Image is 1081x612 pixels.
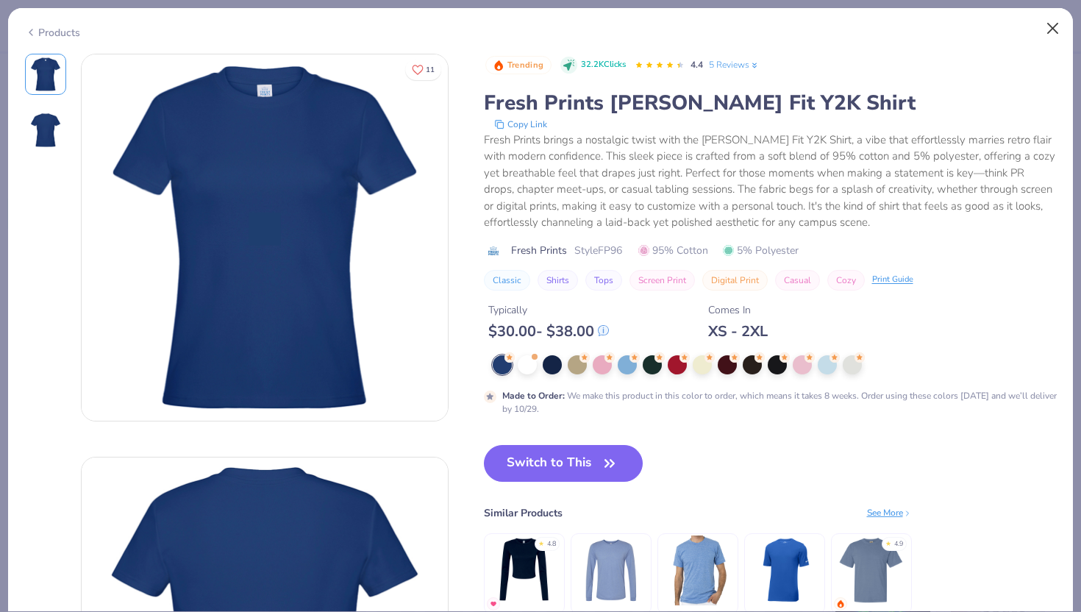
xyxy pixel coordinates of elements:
div: Print Guide [872,274,913,286]
img: Front [28,57,63,92]
span: Fresh Prints [511,243,567,258]
img: Bella + Canvas Triblend Long Sleeve Tee - 3513 [576,535,646,605]
div: Comes In [708,302,768,318]
span: 95% Cotton [638,243,708,258]
img: Nike Core Cotton Tee [749,535,819,605]
div: XS - 2XL [708,322,768,341]
button: Like [405,59,441,80]
div: We make this product in this color to order, which means it takes 8 weeks. Order using these colo... [502,389,1057,416]
img: trending.gif [836,599,845,608]
div: 4.8 [547,539,556,549]
div: ★ [885,539,891,545]
button: Switch to This [484,445,643,482]
img: Front [82,54,448,421]
span: 32.2K Clicks [581,59,626,71]
button: Close [1039,15,1067,43]
div: 4.4 Stars [635,54,685,77]
img: Back [28,113,63,148]
button: Casual [775,270,820,291]
div: See More [867,506,912,519]
button: copy to clipboard [490,117,552,132]
button: Digital Print [702,270,768,291]
img: Los Angeles Apparel S/S Tri Blend Crew Neck [663,535,732,605]
button: Tops [585,270,622,291]
img: Comfort Colors Adult Heavyweight T-Shirt [836,535,906,605]
img: brand logo [484,245,504,257]
div: Fresh Prints brings a nostalgic twist with the [PERSON_NAME] Fit Y2K Shirt, a vibe that effortles... [484,132,1057,231]
div: Typically [488,302,609,318]
span: Style FP96 [574,243,622,258]
img: Bella Canvas Ladies' Micro Ribbed Long Sleeve Baby Tee [489,535,559,605]
button: Classic [484,270,530,291]
div: $ 30.00 - $ 38.00 [488,322,609,341]
div: ★ [538,539,544,545]
img: Trending sort [493,60,504,71]
button: Cozy [827,270,865,291]
span: 4.4 [691,59,703,71]
div: Products [25,25,80,40]
span: 5% Polyester [723,243,799,258]
a: 5 Reviews [709,58,760,71]
div: Similar Products [484,505,563,521]
button: Screen Print [629,270,695,291]
strong: Made to Order : [502,390,565,402]
div: 4.9 [894,539,903,549]
span: Trending [507,61,543,69]
div: Fresh Prints [PERSON_NAME] Fit Y2K Shirt [484,89,1057,117]
img: MostFav.gif [489,599,498,608]
button: Badge Button [485,56,552,75]
button: Shirts [538,270,578,291]
span: 11 [426,66,435,74]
